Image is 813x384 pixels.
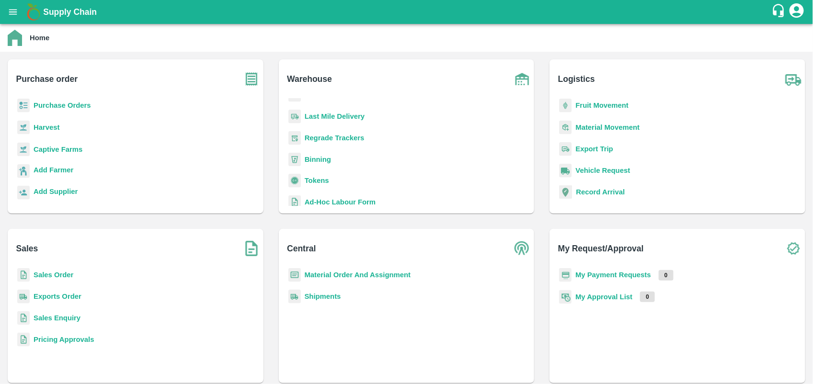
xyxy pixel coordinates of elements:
img: farmer [17,164,30,178]
a: Vehicle Request [575,167,630,174]
a: Add Supplier [34,186,78,199]
img: purchase [240,67,263,91]
img: sales [17,333,30,347]
img: delivery [288,110,301,124]
img: harvest [17,142,30,157]
b: My Request/Approval [558,242,644,255]
a: Fruit Movement [575,102,629,109]
a: Supply Chain [43,5,771,19]
img: payment [559,268,572,282]
a: Shipments [305,293,341,300]
img: truck [781,67,805,91]
img: logo [24,2,43,22]
a: Last Mile Delivery [305,113,365,120]
img: delivery [559,142,572,156]
img: warehouse [510,67,534,91]
img: recordArrival [559,185,572,199]
img: supplier [17,186,30,200]
img: centralMaterial [288,268,301,282]
b: Warehouse [287,72,332,86]
p: 0 [659,270,674,281]
b: Central [287,242,316,255]
b: Logistics [558,72,595,86]
a: My Approval List [575,293,632,301]
b: Add Farmer [34,166,73,174]
b: Home [30,34,49,42]
a: Sales Enquiry [34,314,80,322]
a: Add Farmer [34,165,73,178]
a: Material Movement [575,124,640,131]
img: harvest [17,120,30,135]
a: Purchase Orders [34,102,91,109]
a: Sales Order [34,271,73,279]
img: material [559,120,572,135]
a: Captive Farms [34,146,82,153]
a: Binning [305,156,331,163]
img: home [8,30,22,46]
a: Regrade Trackers [305,134,365,142]
img: sales [17,311,30,325]
b: Add Supplier [34,188,78,195]
p: 0 [640,292,655,302]
button: open drawer [2,1,24,23]
img: vehicle [559,164,572,178]
b: Sales [16,242,38,255]
a: Pricing Approvals [34,336,94,343]
img: sales [17,268,30,282]
img: shipments [17,290,30,304]
img: shipments [288,290,301,304]
a: Tokens [305,177,329,184]
div: customer-support [771,3,788,21]
a: Exports Order [34,293,81,300]
b: Purchase order [16,72,78,86]
a: Harvest [34,124,59,131]
img: tokens [288,174,301,188]
img: fruit [559,99,572,113]
img: bin [288,153,301,166]
b: Supply Chain [43,7,97,17]
a: My Payment Requests [575,271,651,279]
img: reciept [17,99,30,113]
a: Material Order And Assignment [305,271,411,279]
a: Record Arrival [576,188,625,196]
img: soSales [240,237,263,260]
a: Ad-Hoc Labour Form [305,198,376,206]
img: whTracker [288,131,301,145]
div: account of current user [788,2,805,22]
img: check [781,237,805,260]
a: Export Trip [575,145,613,153]
img: approval [559,290,572,304]
img: sales [288,195,301,209]
img: central [510,237,534,260]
